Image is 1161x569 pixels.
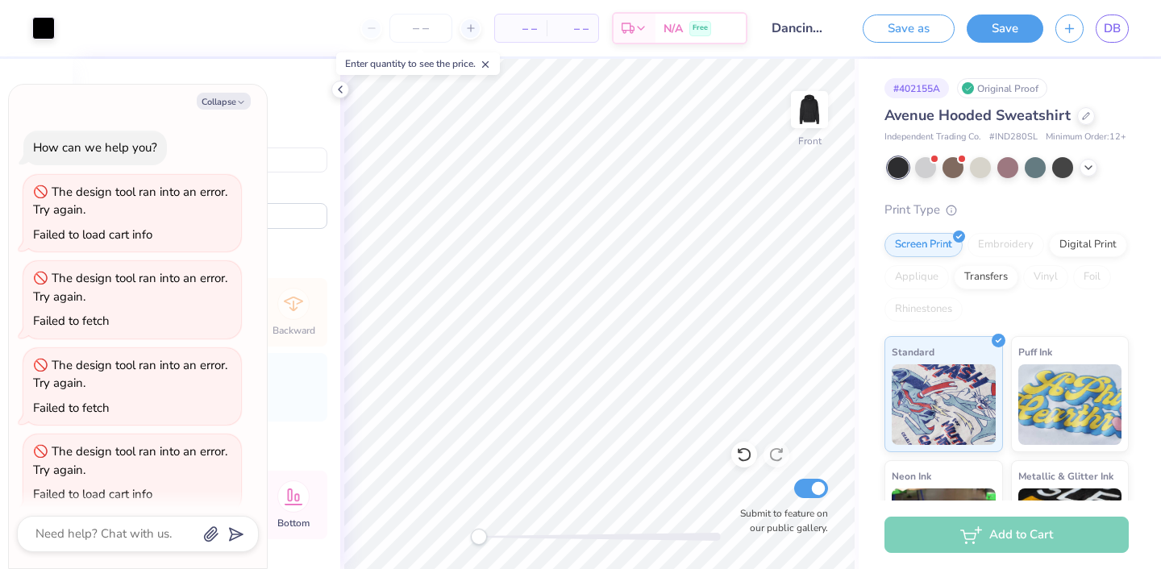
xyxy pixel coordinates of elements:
div: The design tool ran into an error. Try again. [33,443,227,478]
span: Neon Ink [892,467,931,484]
span: Free [693,23,708,34]
span: Minimum Order: 12 + [1046,131,1126,144]
div: Rhinestones [884,297,963,322]
span: Standard [892,343,934,360]
div: Accessibility label [471,529,487,545]
div: Applique [884,265,949,289]
div: # 402155A [884,78,949,98]
img: Metallic & Glitter Ink [1018,488,1122,569]
button: Save [967,15,1043,43]
span: DB [1104,19,1121,38]
div: The design tool ran into an error. Try again. [33,357,227,392]
div: Transfers [954,265,1018,289]
div: Failed to load cart info [33,226,152,243]
a: DB [1096,15,1129,43]
div: Failed to load cart info [33,486,152,502]
span: – – [505,20,537,37]
div: Vinyl [1023,265,1068,289]
div: Failed to fetch [33,313,110,329]
div: Original Proof [957,78,1047,98]
div: The design tool ran into an error. Try again. [33,184,227,218]
span: Avenue Hooded Sweatshirt [884,106,1071,125]
img: Puff Ink [1018,364,1122,445]
div: Enter quantity to see the price. [336,52,500,75]
span: Bottom [277,517,310,530]
img: Front [793,93,826,126]
label: Submit to feature on our public gallery. [731,506,828,535]
div: Foil [1073,265,1111,289]
input: – – [389,14,452,43]
img: Neon Ink [892,488,996,569]
span: N/A [664,20,683,37]
span: Metallic & Glitter Ink [1018,467,1113,484]
button: Collapse [197,93,251,110]
div: Embroidery [967,233,1044,257]
span: – – [556,20,589,37]
img: Standard [892,364,996,445]
span: # IND280SL [989,131,1038,144]
div: Screen Print [884,233,963,257]
div: Failed to fetch [33,400,110,416]
input: Untitled Design [759,12,838,44]
button: Save as [863,15,955,43]
span: Puff Ink [1018,343,1052,360]
div: Front [798,134,822,148]
div: Digital Print [1049,233,1127,257]
span: Independent Trading Co. [884,131,981,144]
div: Print Type [884,201,1129,219]
div: The design tool ran into an error. Try again. [33,270,227,305]
div: How can we help you? [33,139,157,156]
